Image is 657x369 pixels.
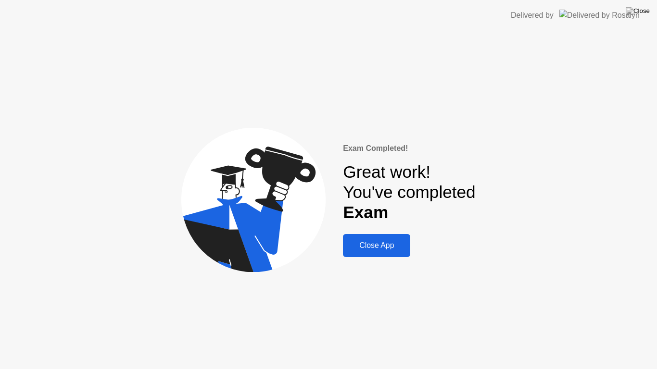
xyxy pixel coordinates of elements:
img: Delivered by Rosalyn [559,10,640,21]
div: Close App [346,241,407,250]
b: Exam [343,203,388,221]
button: Close App [343,234,410,257]
div: Delivered by [511,10,554,21]
img: Close [626,7,650,15]
div: Great work! You've completed [343,162,475,223]
div: Exam Completed! [343,143,475,154]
